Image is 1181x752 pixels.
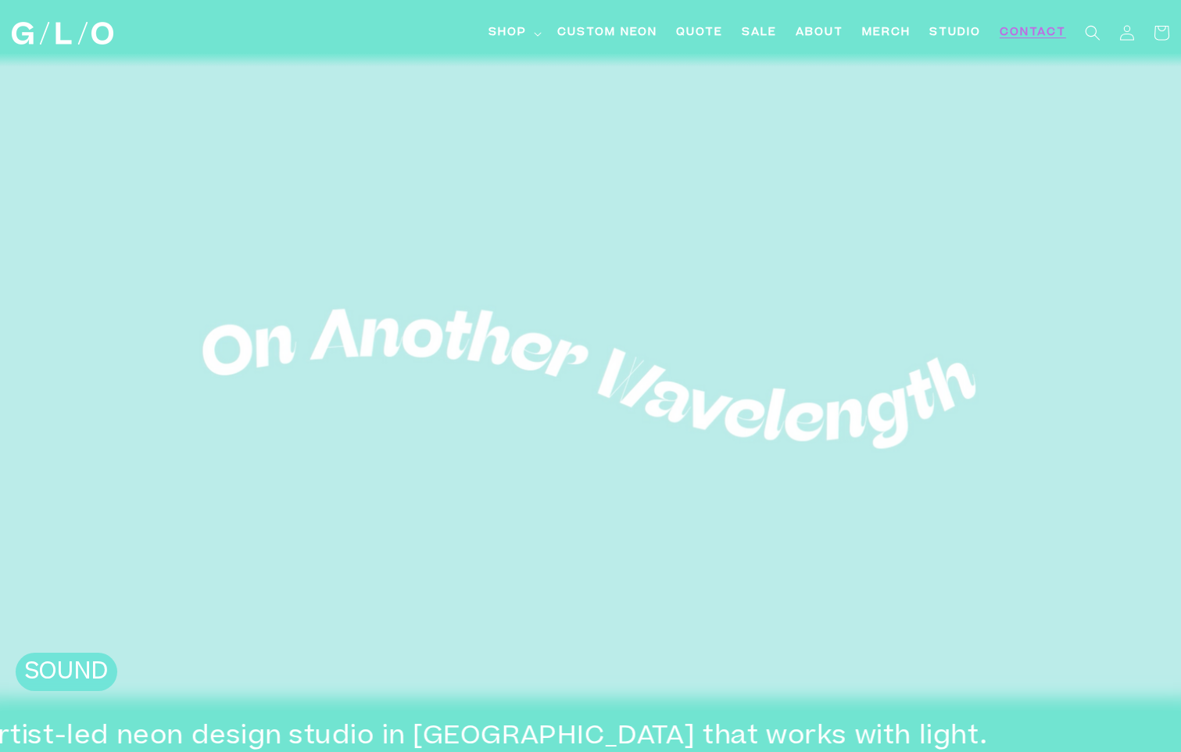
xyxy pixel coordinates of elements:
a: About [786,16,853,51]
span: Custom Neon [557,25,657,41]
a: Quote [667,16,732,51]
span: About [796,25,843,41]
summary: Shop [479,16,548,51]
a: Contact [990,16,1075,51]
span: Shop [489,25,527,41]
a: Merch [853,16,920,51]
h2: SOUND [23,660,109,688]
img: GLO Studio [12,22,113,45]
summary: Search [1075,16,1110,50]
a: Custom Neon [548,16,667,51]
span: SALE [742,25,777,41]
span: Contact [1000,25,1066,41]
a: SALE [732,16,786,51]
span: Merch [862,25,911,41]
span: Quote [676,25,723,41]
span: Studio [929,25,981,41]
iframe: Chat Widget [1103,677,1181,752]
a: Studio [920,16,990,51]
a: GLO Studio [6,16,120,51]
